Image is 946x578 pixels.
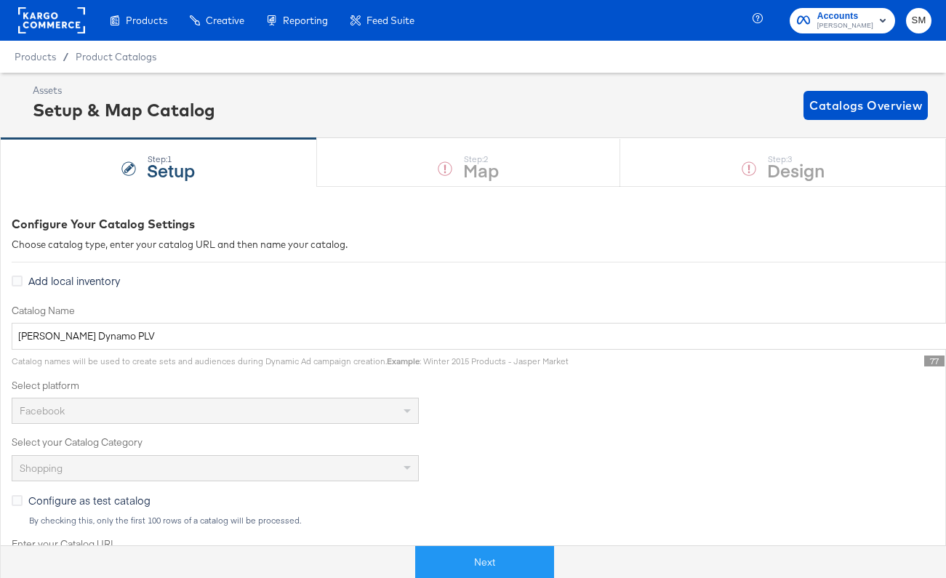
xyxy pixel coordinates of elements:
span: SM [912,12,926,29]
button: Accounts[PERSON_NAME] [790,8,895,33]
button: Catalogs Overview [803,91,928,120]
span: [PERSON_NAME] [817,20,873,32]
span: Accounts [817,9,873,24]
a: Product Catalogs [76,51,156,63]
span: Configure as test catalog [28,493,151,507]
span: Facebook [20,404,65,417]
span: Catalogs Overview [809,95,922,116]
div: Step: 1 [147,154,195,164]
span: / [56,51,76,63]
div: Setup & Map Catalog [33,97,215,122]
span: Shopping [20,462,63,475]
span: Reporting [283,15,328,26]
button: SM [906,8,931,33]
span: Products [15,51,56,63]
div: Assets [33,84,215,97]
span: Catalog names will be used to create sets and audiences during Dynamic Ad campaign creation. : Wi... [12,356,569,366]
span: Products [126,15,167,26]
strong: Example [387,356,420,366]
span: Add local inventory [28,273,120,288]
span: Feed Suite [366,15,414,26]
strong: Setup [147,158,195,182]
span: 77 [924,356,945,366]
span: Creative [206,15,244,26]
